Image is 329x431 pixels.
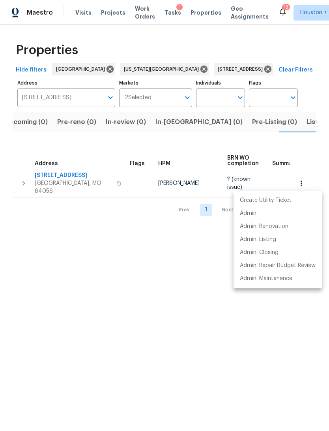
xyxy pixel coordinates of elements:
p: Admin [240,209,256,218]
p: Admin: Repair Budget Review [240,262,316,270]
p: Admin: Closing [240,248,279,257]
p: Admin: Listing [240,235,276,244]
p: Create Utility Ticket [240,196,292,205]
p: Admin: Renovation [240,222,288,231]
p: Admin: Maintenance [240,275,292,283]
